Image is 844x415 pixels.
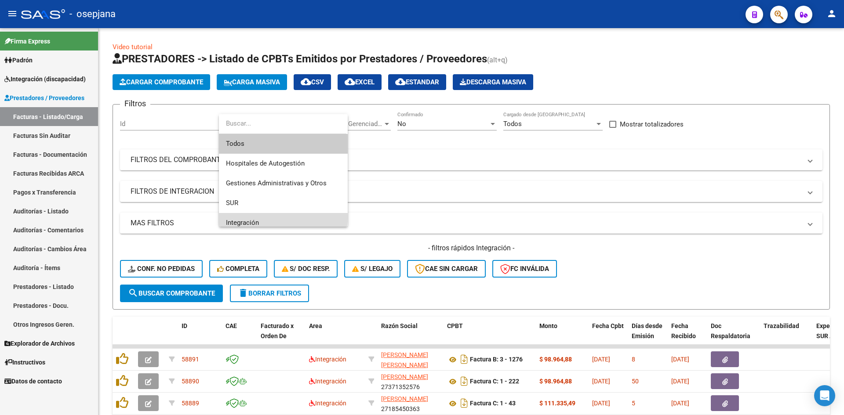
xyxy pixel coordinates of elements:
[226,199,238,207] span: SUR
[814,385,835,406] div: Open Intercom Messenger
[226,219,259,227] span: Integración
[226,159,305,167] span: Hospitales de Autogestión
[219,114,346,134] input: dropdown search
[226,179,327,187] span: Gestiones Administrativas y Otros
[226,134,341,154] span: Todos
